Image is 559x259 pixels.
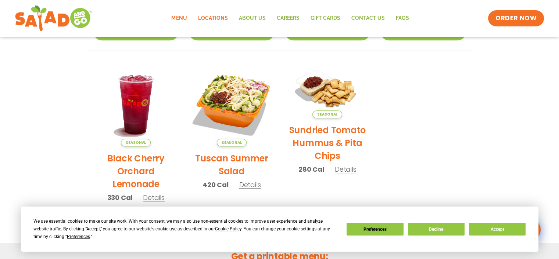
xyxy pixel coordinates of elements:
button: Accept [469,223,526,236]
img: Product photo for Sundried Tomato Hummus & Pita Chips [285,62,370,118]
h2: Sundried Tomato Hummus & Pita Chips [285,124,370,162]
a: About Us [233,10,271,27]
span: Cookie Policy [215,226,241,231]
div: We use essential cookies to make our site work. With your consent, we may also use non-essential ... [33,218,338,241]
button: Decline [408,223,465,236]
a: ORDER NOW [488,10,544,26]
div: Cookie Consent Prompt [21,207,538,252]
a: Contact Us [345,10,390,27]
img: Product photo for Tuscan Summer Salad [189,62,274,147]
span: 420 Cal [203,180,229,190]
span: 280 Cal [298,164,324,174]
span: Details [335,165,356,174]
h2: Black Cherry Orchard Lemonade [94,152,179,190]
a: GIFT CARDS [305,10,345,27]
a: FAQs [390,10,414,27]
a: Menu [166,10,192,27]
span: 330 Cal [107,193,133,203]
span: Details [239,180,261,189]
a: Locations [192,10,233,27]
span: Details [143,193,165,202]
a: Careers [271,10,305,27]
img: Product photo for Black Cherry Orchard Lemonade [94,62,179,147]
button: Preferences [347,223,403,236]
span: Seasonal [217,139,247,146]
span: Seasonal [312,110,342,118]
h2: Tuscan Summer Salad [189,152,274,178]
img: new-SAG-logo-768×292 [15,4,92,33]
nav: Menu [166,10,414,27]
span: Preferences [67,234,90,239]
span: ORDER NOW [495,14,537,23]
span: Seasonal [121,139,151,146]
